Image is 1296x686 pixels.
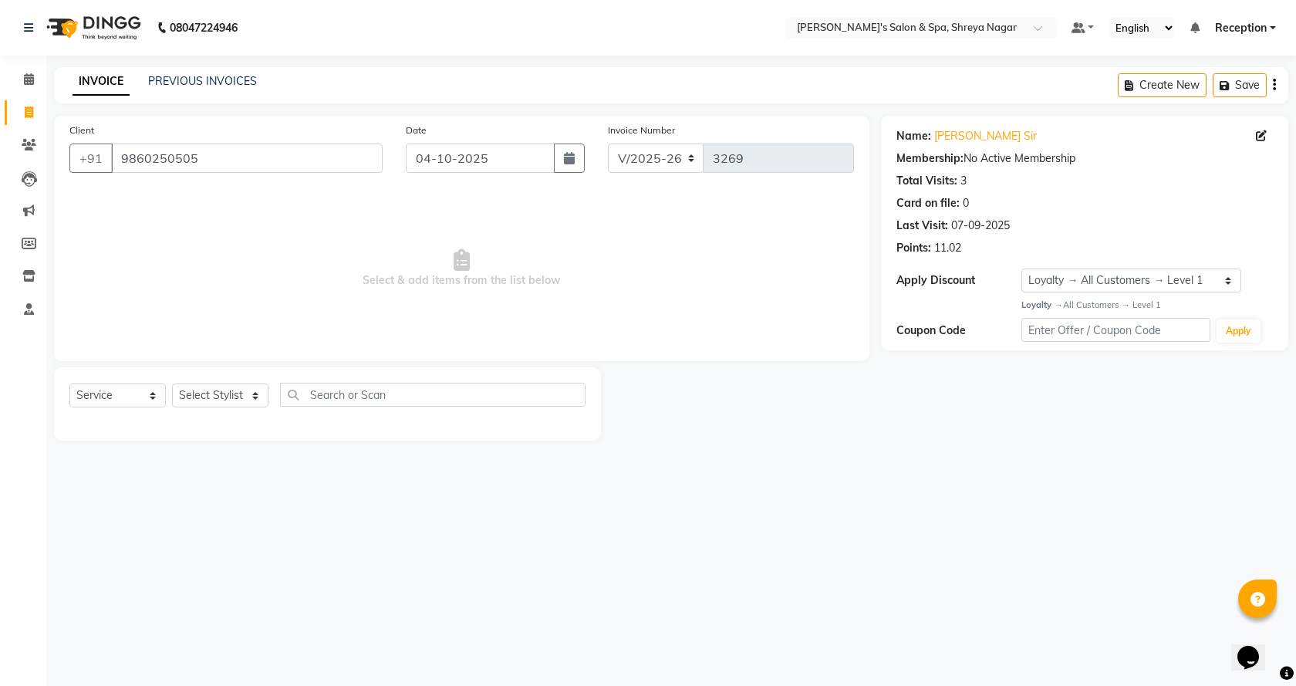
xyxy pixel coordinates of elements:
div: Name: [896,128,931,144]
div: No Active Membership [896,150,1273,167]
div: 3 [960,173,967,189]
span: Reception [1215,20,1267,36]
div: Total Visits: [896,173,957,189]
iframe: chat widget [1231,624,1281,671]
button: Save [1213,73,1267,97]
a: PREVIOUS INVOICES [148,74,257,88]
div: Apply Discount [896,272,1022,289]
input: Enter Offer / Coupon Code [1021,318,1210,342]
a: [PERSON_NAME] Sir [934,128,1037,144]
button: Apply [1217,319,1261,343]
img: logo [39,6,145,49]
div: Coupon Code [896,323,1022,339]
label: Client [69,123,94,137]
label: Date [406,123,427,137]
div: 11.02 [934,240,961,256]
span: Select & add items from the list below [69,191,854,346]
div: Card on file: [896,195,960,211]
div: Points: [896,240,931,256]
div: Membership: [896,150,964,167]
input: Search or Scan [280,383,586,407]
button: +91 [69,144,113,173]
div: 0 [963,195,969,211]
strong: Loyalty → [1021,299,1062,310]
label: Invoice Number [608,123,675,137]
b: 08047224946 [170,6,238,49]
div: Last Visit: [896,218,948,234]
a: INVOICE [73,68,130,96]
div: 07-09-2025 [951,218,1010,234]
div: All Customers → Level 1 [1021,299,1273,312]
input: Search by Name/Mobile/Email/Code [111,144,383,173]
button: Create New [1118,73,1207,97]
